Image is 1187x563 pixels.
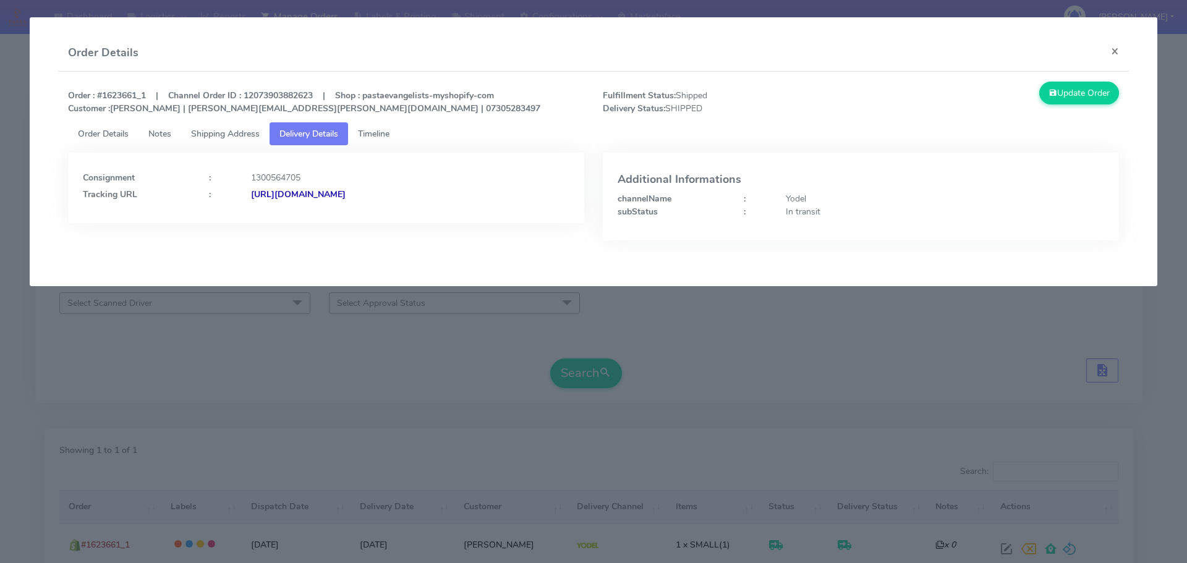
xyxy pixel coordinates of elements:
[618,174,1104,186] h4: Additional Informations
[744,193,746,205] strong: :
[1101,35,1129,67] button: Close
[776,192,1113,205] div: Yodel
[1039,82,1120,104] button: Update Order
[209,188,211,200] strong: :
[68,90,540,114] strong: Order : #1623661_1 | Channel Order ID : 12073903882623 | Shop : pastaevangelists-myshopify-com [P...
[68,44,138,61] h4: Order Details
[358,128,389,140] span: Timeline
[279,128,338,140] span: Delivery Details
[603,90,676,101] strong: Fulfillment Status:
[78,128,129,140] span: Order Details
[191,128,260,140] span: Shipping Address
[242,171,579,184] div: 1300564705
[148,128,171,140] span: Notes
[593,89,861,115] span: Shipped SHIPPED
[83,188,137,200] strong: Tracking URL
[68,122,1120,145] ul: Tabs
[251,188,346,200] strong: [URL][DOMAIN_NAME]
[618,206,658,218] strong: subStatus
[744,206,746,218] strong: :
[603,103,665,114] strong: Delivery Status:
[209,172,211,184] strong: :
[83,172,135,184] strong: Consignment
[68,103,110,114] strong: Customer :
[618,193,671,205] strong: channelName
[776,205,1113,218] div: In transit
